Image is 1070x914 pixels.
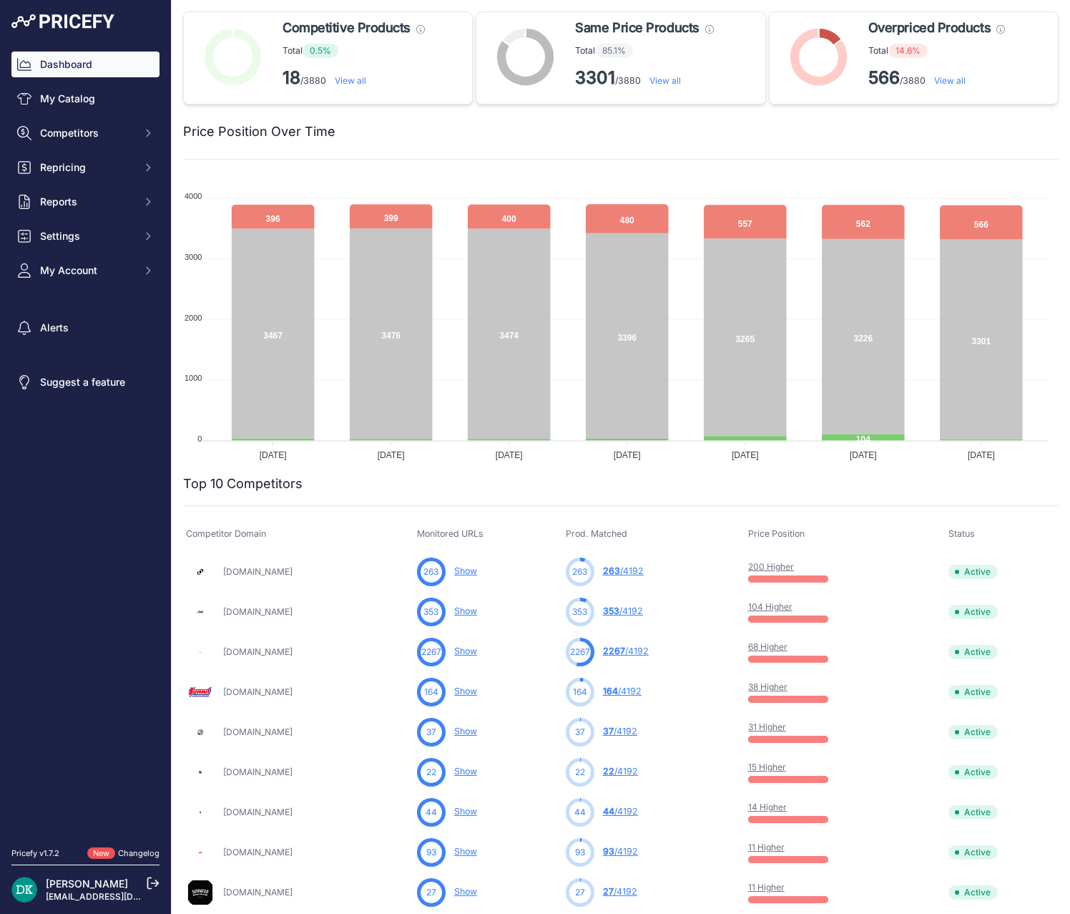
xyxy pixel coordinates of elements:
[603,766,638,777] a: 22/4192
[40,126,134,140] span: Competitors
[888,44,928,58] span: 14.6%
[40,195,134,209] span: Reports
[283,18,411,38] span: Competitive Products
[454,846,477,857] a: Show
[948,528,975,539] span: Status
[185,313,202,322] tspan: 2000
[454,886,477,897] a: Show
[850,450,877,460] tspan: [DATE]
[575,44,713,58] p: Total
[748,528,805,539] span: Price Position
[575,67,713,89] p: /3880
[11,86,159,112] a: My Catalog
[283,67,425,89] p: /3880
[454,806,477,817] a: Show
[185,192,202,200] tspan: 4000
[603,646,649,656] a: 2267/4192
[603,646,625,656] span: 2267
[868,67,900,88] strong: 566
[223,646,293,657] a: [DOMAIN_NAME]
[948,885,998,900] span: Active
[183,122,335,142] h2: Price Position Over Time
[11,155,159,180] button: Repricing
[573,686,587,699] span: 164
[87,847,115,860] span: New
[948,685,998,699] span: Active
[574,806,586,819] span: 44
[424,686,438,699] span: 164
[223,606,293,617] a: [DOMAIN_NAME]
[575,726,585,739] span: 37
[454,686,477,696] a: Show
[748,842,785,852] a: 11 Higher
[748,561,794,572] a: 200 Higher
[603,766,614,777] span: 22
[572,565,587,578] span: 263
[934,75,966,86] a: View all
[454,726,477,736] a: Show
[575,18,699,38] span: Same Price Products
[223,887,293,898] a: [DOMAIN_NAME]
[46,877,128,890] a: [PERSON_NAME]
[603,686,618,696] span: 164
[948,725,998,739] span: Active
[603,886,637,897] a: 27/4192
[603,726,614,736] span: 37
[426,886,436,899] span: 27
[948,805,998,820] span: Active
[603,886,614,897] span: 27
[603,565,644,576] a: 263/4192
[426,806,437,819] span: 44
[11,120,159,146] button: Competitors
[40,160,134,175] span: Repricing
[118,848,159,858] a: Changelog
[11,223,159,249] button: Settings
[948,565,998,579] span: Active
[968,450,995,460] tspan: [DATE]
[426,726,436,739] span: 37
[223,686,293,697] a: [DOMAIN_NAME]
[595,44,633,58] span: 85.1%
[197,434,202,443] tspan: 0
[603,806,614,817] span: 44
[11,14,114,29] img: Pricefy Logo
[185,253,202,261] tspan: 3000
[732,450,759,460] tspan: [DATE]
[454,565,477,576] a: Show
[575,67,615,88] strong: 3301
[223,847,293,857] a: [DOMAIN_NAME]
[603,565,620,576] span: 263
[603,606,643,616] a: 353/4192
[423,565,438,578] span: 263
[570,646,590,658] span: 2267
[421,646,441,658] span: 2267
[748,802,787,812] a: 14 Higher
[748,641,787,652] a: 68 Higher
[868,18,991,38] span: Overpriced Products
[454,766,477,777] a: Show
[426,766,436,779] span: 22
[454,646,477,656] a: Show
[496,450,523,460] tspan: [DATE]
[11,369,159,395] a: Suggest a feature
[603,726,637,736] a: 37/4192
[183,474,303,494] h2: Top 10 Competitors
[11,189,159,215] button: Reports
[223,566,293,577] a: [DOMAIN_NAME]
[11,258,159,283] button: My Account
[11,52,159,77] a: Dashboard
[11,52,159,830] nav: Sidebar
[303,44,338,58] span: 0.5%
[948,845,998,860] span: Active
[603,846,614,857] span: 93
[575,766,585,779] span: 22
[426,846,436,859] span: 93
[378,450,405,460] tspan: [DATE]
[748,882,785,893] a: 11 Higher
[748,681,787,692] a: 38 Higher
[948,645,998,659] span: Active
[335,75,366,86] a: View all
[223,767,293,777] a: [DOMAIN_NAME]
[868,67,1005,89] p: /3880
[11,847,59,860] div: Pricefy v1.7.2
